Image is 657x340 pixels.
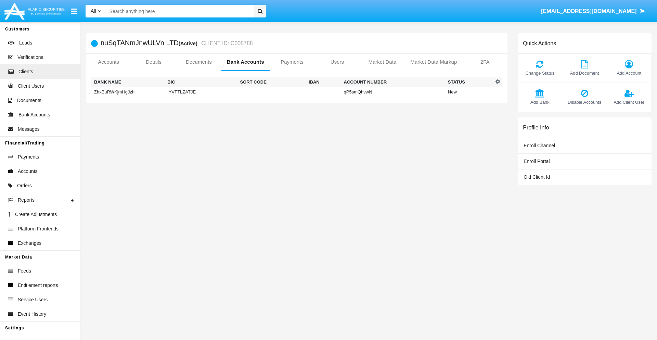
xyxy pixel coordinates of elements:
img: Logo image [3,1,66,21]
span: Feeds [18,267,31,275]
span: Accounts [18,168,38,175]
td: qP5smQhvwN [341,87,445,97]
th: BIC [165,77,237,87]
span: Client Users [18,83,44,90]
a: [EMAIL_ADDRESS][DOMAIN_NAME] [538,2,648,21]
td: ZhxBuRWKjmHgJzh [91,87,165,97]
span: All [91,8,96,14]
td: IYVFTLZATJE [165,87,237,97]
a: Payments [270,54,315,70]
span: Clients [18,68,33,75]
h6: Quick Actions [523,40,556,47]
a: Market Data [360,54,405,70]
span: Entitlement reports [18,282,58,289]
span: Old Client Id [524,174,550,180]
span: Event History [18,311,46,318]
span: Enroll Portal [524,159,550,164]
span: Service Users [18,296,48,303]
span: Messages [18,126,40,133]
td: New [445,87,494,97]
a: Accounts [86,54,131,70]
span: Change Status [521,70,558,76]
span: Add Document [566,70,603,76]
a: Details [131,54,176,70]
th: Status [445,77,494,87]
span: Exchanges [18,240,41,247]
span: Verifications [17,54,43,61]
small: CLIENT ID: C005788 [199,41,253,46]
span: Reports [18,197,35,204]
span: [EMAIL_ADDRESS][DOMAIN_NAME] [541,8,636,14]
a: Documents [176,54,221,70]
th: Sort Code [237,77,306,87]
a: Bank Accounts [221,54,270,70]
span: Payments [18,153,39,161]
div: (Active) [179,39,199,47]
span: Disable Accounts [566,99,603,105]
input: Search [106,5,252,17]
span: Add Client User [610,99,648,105]
span: Create Adjustments [15,211,57,218]
span: Enroll Channel [524,143,555,148]
h6: Profile Info [523,124,549,131]
th: Account Number [341,77,445,87]
a: 2FA [462,54,507,70]
span: Add Account [610,70,648,76]
span: Bank Accounts [18,111,50,118]
span: Orders [17,182,32,189]
span: Add Bank [521,99,558,105]
span: Documents [17,97,41,104]
span: Platform Frontends [18,225,59,232]
span: Leads [19,39,32,47]
a: All [86,8,106,15]
h5: nuSqTANmJnwULVn LTD [101,39,253,47]
a: Market Data Markup [405,54,462,70]
th: IBAN [306,77,341,87]
th: Bank Name [91,77,165,87]
a: Users [314,54,360,70]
